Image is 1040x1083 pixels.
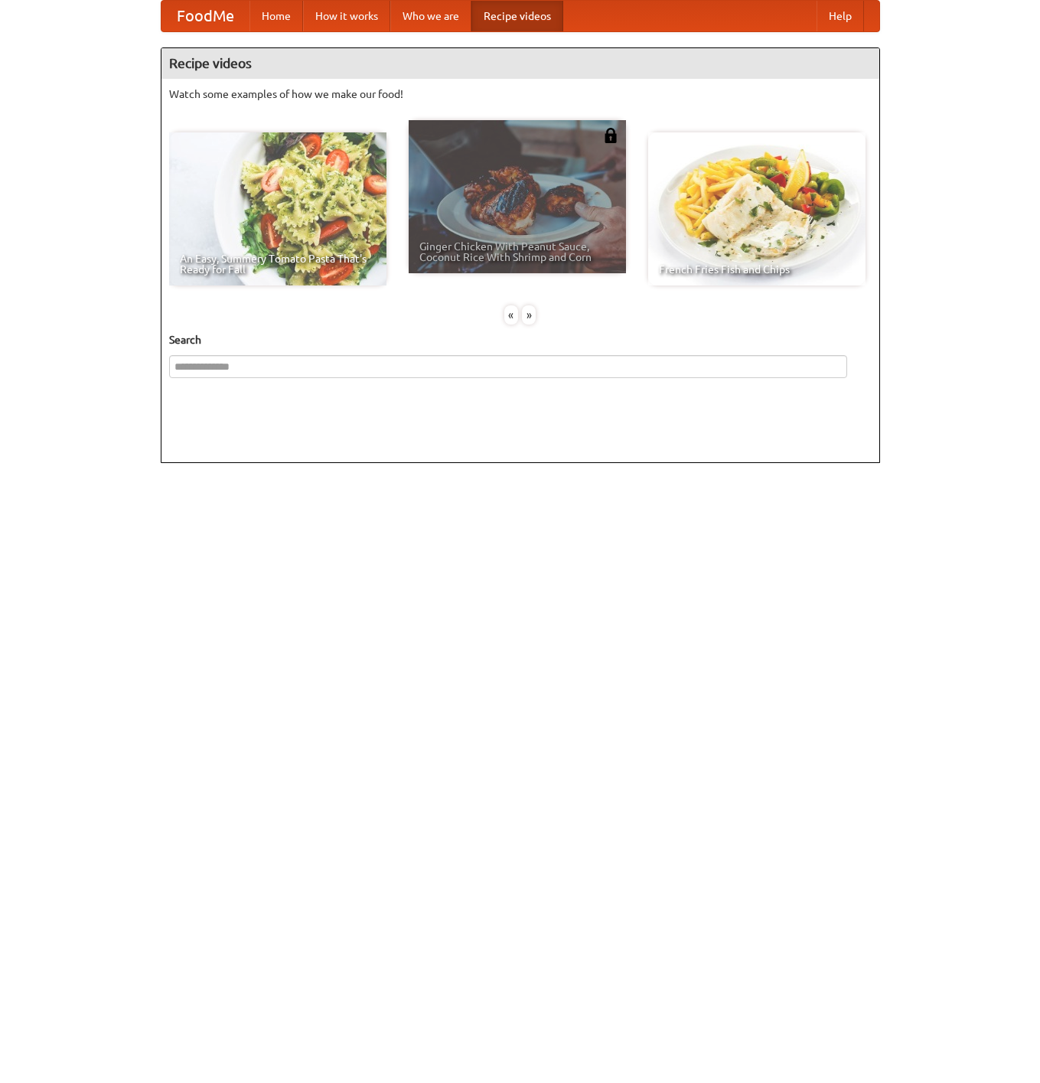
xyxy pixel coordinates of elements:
a: An Easy, Summery Tomato Pasta That's Ready for Fall [169,132,386,285]
h4: Recipe videos [161,48,879,79]
div: « [504,305,518,325]
img: 483408.png [603,128,618,143]
div: » [522,305,536,325]
p: Watch some examples of how we make our food! [169,86,872,102]
span: French Fries Fish and Chips [659,264,855,275]
a: How it works [303,1,390,31]
a: Home [249,1,303,31]
a: Recipe videos [471,1,563,31]
a: Who we are [390,1,471,31]
h5: Search [169,332,872,347]
a: FoodMe [161,1,249,31]
a: Help [817,1,864,31]
span: An Easy, Summery Tomato Pasta That's Ready for Fall [180,253,376,275]
a: French Fries Fish and Chips [648,132,866,285]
